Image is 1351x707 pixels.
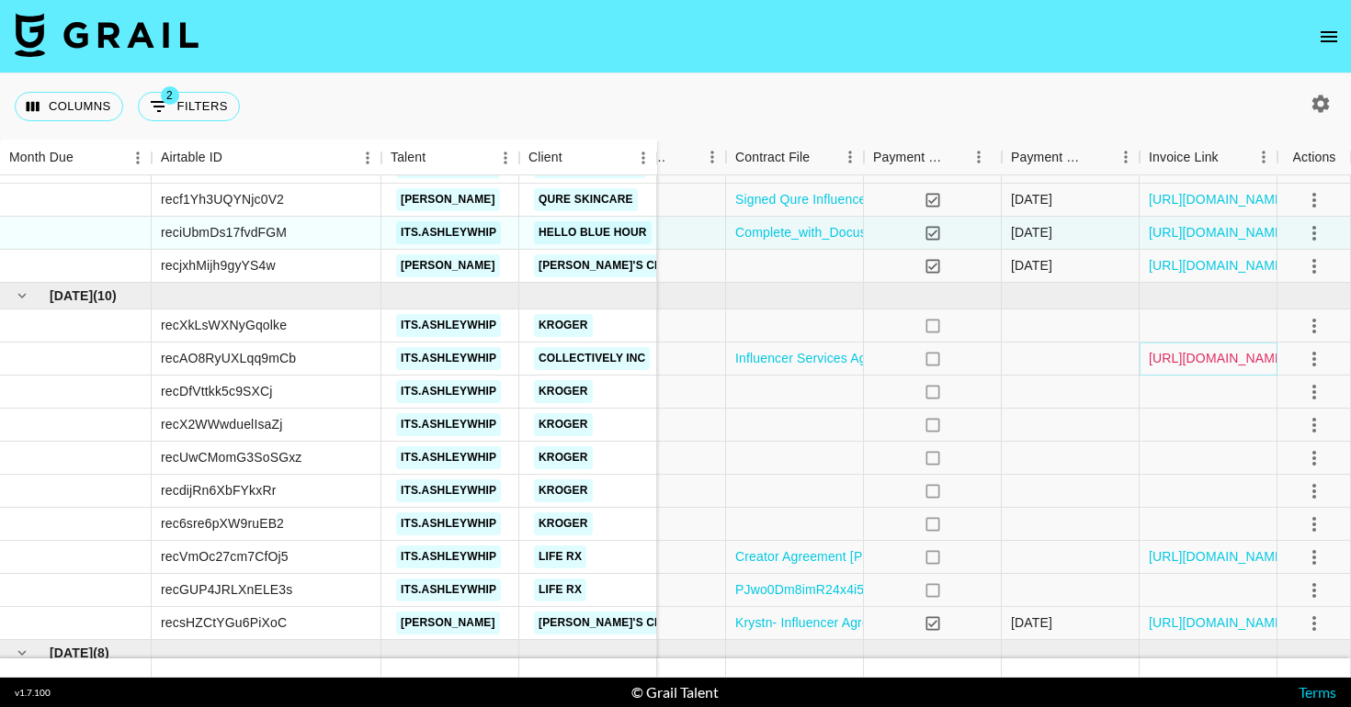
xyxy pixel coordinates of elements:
button: Sort [1086,144,1112,170]
button: select merge strategy [1299,218,1330,249]
span: ( 8 ) [93,644,109,662]
button: hide children [9,283,35,309]
a: [URL][DOMAIN_NAME] [1149,223,1288,241]
a: [PERSON_NAME]'s Choice [534,612,695,634]
div: recAO8RyUXLqq9mCb [161,349,296,367]
div: v 1.7.100 [15,687,51,699]
div: recX2WWwduelIsaZj [161,415,282,433]
a: [PERSON_NAME] [396,612,500,634]
a: Life RX [534,545,586,568]
span: [DATE] [50,286,93,305]
a: its.ashleywhip [396,347,501,370]
div: 06/09/2025 [1011,223,1052,241]
div: © Grail Talent [631,683,719,701]
div: Talent [381,140,519,175]
div: recf1Yh3UQYNjc0V2 [161,190,284,208]
button: select merge strategy [1299,410,1330,441]
div: Actions [1277,140,1351,175]
a: Kroger [534,446,593,469]
span: 2 [161,86,179,105]
a: its.ashleywhip [396,380,501,403]
a: Kroger [534,380,593,403]
button: Select columns [15,92,123,121]
div: 21/07/2025 [1011,613,1052,632]
div: rec6sre6pXW9ruEB2 [161,514,284,533]
a: Life RX [534,578,586,601]
div: recXkLsWXNyGqolke [161,316,287,334]
a: [URL][DOMAIN_NAME] [1149,256,1288,275]
span: [DATE] [50,644,93,662]
div: Month Due [9,140,74,175]
button: select merge strategy [1299,376,1330,408]
a: its.ashleywhip [396,221,501,244]
button: Sort [1219,144,1244,170]
div: Client [528,140,562,175]
a: Kroger [534,314,593,337]
a: Hello Blue Hour [534,221,652,244]
a: its.ashleywhip [396,512,501,535]
div: 03/09/2025 [1011,190,1052,208]
div: recdijRn6XbFYkxRr [161,481,276,499]
a: Kroger [534,479,593,502]
button: Sort [945,144,971,170]
div: Uniport Contact Email [588,140,726,175]
a: Terms [1299,683,1336,701]
a: [PERSON_NAME] [396,188,500,211]
button: Menu [492,144,519,172]
a: [PERSON_NAME]'s Choice [534,254,695,277]
button: open drawer [1311,18,1347,55]
button: Menu [354,144,381,172]
button: select merge strategy [1299,575,1330,606]
button: select merge strategy [1299,251,1330,282]
button: select merge strategy [1299,443,1330,474]
button: Sort [673,144,698,170]
button: Menu [965,143,993,171]
button: Sort [426,145,451,171]
a: its.ashleywhip [396,479,501,502]
div: 03/07/2025 [1011,256,1052,275]
a: Collectively Inc [534,347,650,370]
button: Sort [74,145,99,171]
button: select merge strategy [1299,476,1330,507]
div: reciUbmDs17fvdFGM [161,223,287,241]
a: Complete_with_Docusign_Ashley_Whipple_-__Soc (1).pdf [735,223,1076,241]
div: Payment Sent Date [1002,140,1140,175]
div: Airtable ID [161,140,222,175]
button: hide children [9,640,35,666]
div: Invoice Link [1149,140,1219,175]
a: [URL][DOMAIN_NAME] [1149,190,1288,208]
button: Sort [562,145,588,171]
button: select merge strategy [1299,608,1330,639]
button: select merge strategy [1299,310,1330,342]
button: Menu [1112,143,1140,171]
a: its.ashleywhip [396,413,501,436]
div: Contract File [726,140,864,175]
a: its.ashleywhip [396,545,501,568]
div: recsHZCtYGu6PiXoC [161,613,287,632]
button: Menu [630,144,657,172]
div: recUwCMomG3SoSGxz [161,448,301,466]
a: its.ashleywhip [396,446,501,469]
div: recGUP4JRLXnELE3s [161,580,292,599]
button: select merge strategy [1299,185,1330,216]
button: Sort [810,144,835,170]
div: recVmOc27cm7CfOj5 [161,547,289,566]
a: Krystn- Influencer Agreement Addendum [DATE].pdf [735,613,1039,632]
button: Menu [1250,143,1277,171]
a: Kroger [534,413,593,436]
div: Contract File [735,140,810,175]
div: Payment Sent [864,140,1002,175]
button: select merge strategy [1299,509,1330,540]
a: Kroger [534,512,593,535]
button: Menu [698,143,726,171]
div: Talent [391,140,426,175]
span: ( 10 ) [93,286,117,305]
a: [URL][DOMAIN_NAME] [1149,613,1288,632]
div: Payment Sent [873,140,945,175]
button: select merge strategy [1299,542,1330,573]
a: [URL][DOMAIN_NAME] [1149,349,1288,367]
div: recjxhMijh9gyYS4w [161,256,276,275]
div: Payment Sent Date [1011,140,1086,175]
img: Grail Talent [15,13,199,57]
button: Show filters [138,92,240,121]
